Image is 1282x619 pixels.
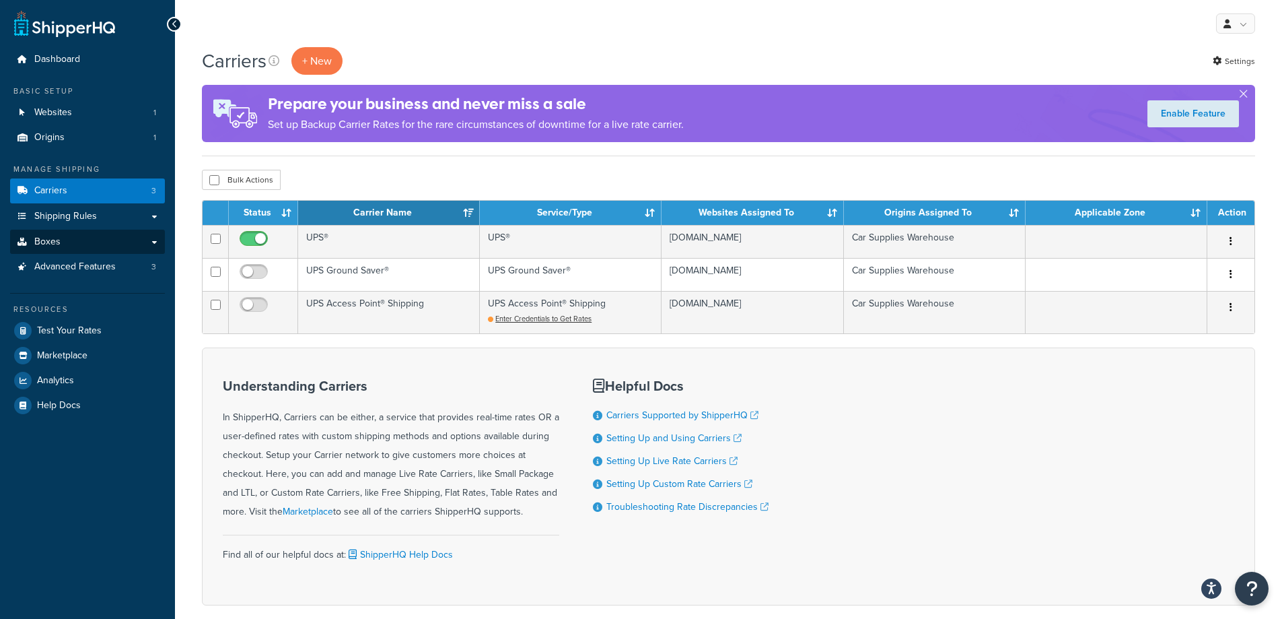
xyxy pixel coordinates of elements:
[298,258,480,291] td: UPS Ground Saver®
[1213,52,1255,71] a: Settings
[593,379,769,393] h3: Helpful Docs
[268,115,684,134] p: Set up Backup Carrier Rates for the rare circumstances of downtime for a live rate carrier.
[10,125,165,150] li: Origins
[37,325,102,337] span: Test Your Rates
[662,258,843,291] td: [DOMAIN_NAME]
[1207,201,1254,225] th: Action
[10,255,165,280] li: Advanced Features
[10,100,165,125] a: Websites 1
[283,504,333,519] a: Marketplace
[10,47,165,72] a: Dashboard
[10,230,165,255] a: Boxes
[34,211,97,222] span: Shipping Rules
[480,258,662,291] td: UPS Ground Saver®
[480,225,662,258] td: UPS®
[37,375,74,387] span: Analytics
[202,85,268,142] img: ad-rules-rateshop-fe6ec290ccb7230408bd80ed9643f0289d75e0ffd9eb532fc0e269fcd187b520.png
[34,185,67,197] span: Carriers
[37,400,81,412] span: Help Docs
[34,107,72,119] span: Websites
[298,225,480,258] td: UPS®
[151,185,156,197] span: 3
[844,225,1026,258] td: Car Supplies Warehouse
[153,107,156,119] span: 1
[662,291,843,333] td: [DOMAIN_NAME]
[10,304,165,315] div: Resources
[10,344,165,368] a: Marketplace
[298,201,480,225] th: Carrier Name: activate to sort column ascending
[202,170,281,190] button: Bulk Actions
[495,313,592,324] span: Enter Credentials to Get Rates
[10,393,165,418] a: Help Docs
[223,379,559,521] div: In ShipperHQ, Carriers can be either, a service that provides real-time rates OR a user-defined r...
[606,477,752,491] a: Setting Up Custom Rate Carriers
[606,408,758,422] a: Carriers Supported by ShipperHQ
[488,313,592,324] a: Enter Credentials to Get Rates
[10,319,165,343] a: Test Your Rates
[14,10,115,37] a: ShipperHQ Home
[223,379,559,393] h3: Understanding Carriers
[10,204,165,229] a: Shipping Rules
[10,178,165,203] li: Carriers
[844,258,1026,291] td: Car Supplies Warehouse
[10,368,165,393] a: Analytics
[34,261,116,273] span: Advanced Features
[291,47,343,75] button: + New
[480,201,662,225] th: Service/Type: activate to sort column ascending
[34,236,61,248] span: Boxes
[151,261,156,273] span: 3
[223,535,559,564] div: Find all of our helpful docs at:
[662,201,843,225] th: Websites Assigned To: activate to sort column ascending
[202,48,266,74] h1: Carriers
[844,291,1026,333] td: Car Supplies Warehouse
[268,93,684,115] h4: Prepare your business and never miss a sale
[298,291,480,333] td: UPS Access Point® Shipping
[37,350,87,362] span: Marketplace
[606,431,742,445] a: Setting Up and Using Carriers
[606,500,769,514] a: Troubleshooting Rate Discrepancies
[346,548,453,562] a: ShipperHQ Help Docs
[34,54,80,65] span: Dashboard
[153,132,156,143] span: 1
[1235,572,1269,606] button: Open Resource Center
[229,201,298,225] th: Status: activate to sort column ascending
[606,454,738,468] a: Setting Up Live Rate Carriers
[10,164,165,175] div: Manage Shipping
[10,100,165,125] li: Websites
[662,225,843,258] td: [DOMAIN_NAME]
[10,255,165,280] a: Advanced Features 3
[1026,201,1207,225] th: Applicable Zone: activate to sort column ascending
[844,201,1026,225] th: Origins Assigned To: activate to sort column ascending
[34,132,65,143] span: Origins
[480,291,662,333] td: UPS Access Point® Shipping
[10,178,165,203] a: Carriers 3
[1147,100,1239,127] a: Enable Feature
[10,86,165,97] div: Basic Setup
[10,125,165,150] a: Origins 1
